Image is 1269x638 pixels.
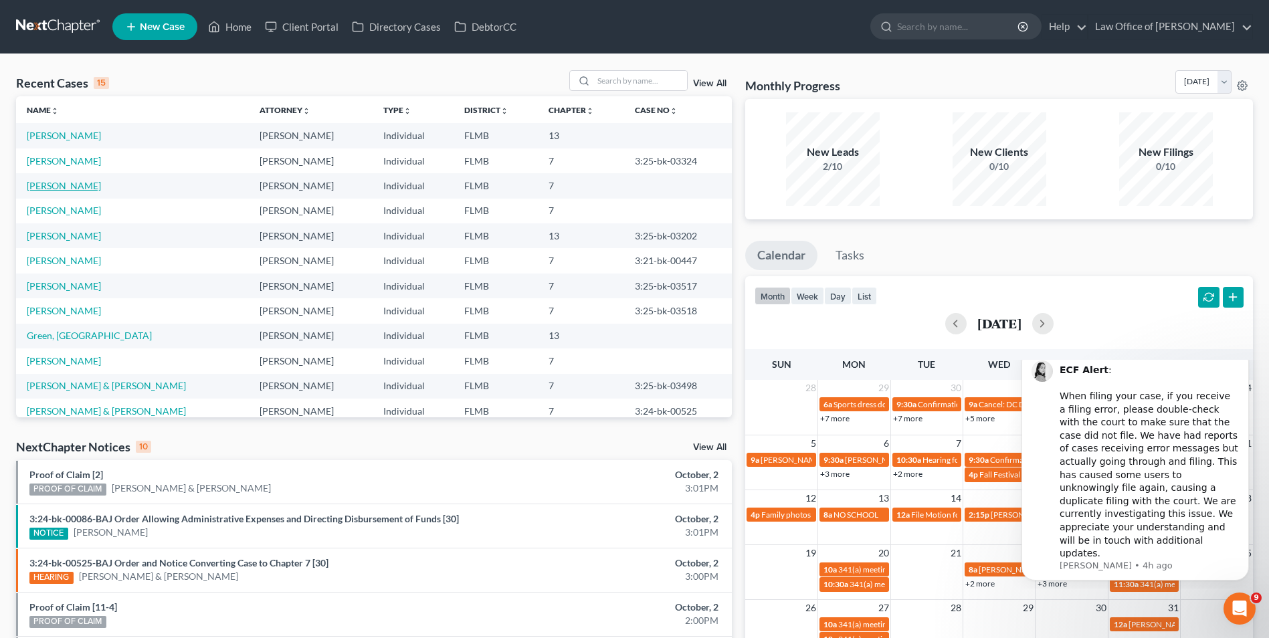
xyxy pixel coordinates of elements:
[804,600,817,616] span: 26
[838,564,967,574] span: 341(a) meeting for [PERSON_NAME]
[538,248,624,273] td: 7
[670,107,678,115] i: unfold_more
[969,510,989,520] span: 2:15p
[1119,160,1213,173] div: 0/10
[1042,15,1087,39] a: Help
[624,148,732,173] td: 3:25-bk-03324
[29,557,328,568] a: 3:24-bk-00525-BAJ Order and Notice Converting Case to Chapter 7 [30]
[804,380,817,396] span: 28
[882,435,890,451] span: 6
[58,4,237,201] div: : ​ When filing your case, if you receive a filing error, please double-check with the court to m...
[990,455,1142,465] span: Confirmation hearing for [PERSON_NAME]
[538,123,624,148] td: 13
[538,223,624,248] td: 13
[403,107,411,115] i: unfold_more
[249,298,372,323] td: [PERSON_NAME]
[842,358,866,370] span: Mon
[454,248,538,273] td: FLMB
[29,616,106,628] div: PROOF OF CLAIM
[877,490,890,506] span: 13
[911,510,1100,520] span: File Motion for extension of time for [PERSON_NAME]
[27,405,186,417] a: [PERSON_NAME] & [PERSON_NAME]
[1251,593,1262,603] span: 9
[454,399,538,423] td: FLMB
[1167,600,1180,616] span: 31
[538,348,624,373] td: 7
[538,324,624,348] td: 13
[823,399,832,409] span: 6a
[454,274,538,298] td: FLMB
[761,455,940,465] span: [PERSON_NAME] with [PERSON_NAME] & the girls
[624,274,732,298] td: 3:25-bk-03517
[498,526,718,539] div: 3:01PM
[201,15,258,39] a: Home
[922,455,1027,465] span: Hearing for [PERSON_NAME]
[969,455,989,465] span: 9:30a
[29,484,106,496] div: PROOF OF CLAIM
[549,105,594,115] a: Chapterunfold_more
[27,355,101,366] a: [PERSON_NAME]
[965,413,995,423] a: +5 more
[896,399,916,409] span: 9:30a
[140,22,185,32] span: New Case
[745,241,817,270] a: Calendar
[27,180,101,191] a: [PERSON_NAME]
[249,223,372,248] td: [PERSON_NAME]
[949,545,963,561] span: 21
[79,570,238,583] a: [PERSON_NAME] & [PERSON_NAME]
[29,601,117,613] a: Proof of Claim [11-4]
[27,280,101,292] a: [PERSON_NAME]
[373,348,454,373] td: Individual
[624,374,732,399] td: 3:25-bk-03498
[27,255,101,266] a: [PERSON_NAME]
[373,199,454,223] td: Individual
[809,435,817,451] span: 5
[823,510,832,520] span: 8a
[969,469,978,480] span: 4p
[27,305,101,316] a: [PERSON_NAME]
[979,399,1125,409] span: Cancel: DC Dental Appt [PERSON_NAME]
[498,468,718,482] div: October, 2
[918,399,1070,409] span: Confirmation hearing for [PERSON_NAME]
[772,358,791,370] span: Sun
[373,223,454,248] td: Individual
[345,15,448,39] a: Directory Cases
[624,248,732,273] td: 3:21-bk-00447
[538,148,624,173] td: 7
[949,490,963,506] span: 14
[454,298,538,323] td: FLMB
[953,144,1046,160] div: New Clients
[27,330,152,341] a: Green, [GEOGRAPHIC_DATA]
[94,77,109,89] div: 15
[500,107,508,115] i: unfold_more
[29,572,74,584] div: HEARING
[624,298,732,323] td: 3:25-bk-03518
[58,5,107,15] b: ECF Alert
[30,1,52,22] img: Profile image for Lindsey
[373,173,454,198] td: Individual
[877,600,890,616] span: 27
[112,482,271,495] a: [PERSON_NAME] & [PERSON_NAME]
[373,123,454,148] td: Individual
[27,155,101,167] a: [PERSON_NAME]
[823,564,837,574] span: 10a
[136,441,151,453] div: 10
[751,510,760,520] span: 4p
[538,399,624,423] td: 7
[586,107,594,115] i: unfold_more
[538,298,624,323] td: 7
[373,399,454,423] td: Individual
[27,230,101,241] a: [PERSON_NAME]
[624,223,732,248] td: 3:25-bk-03202
[834,399,912,409] span: Sports dress down day
[834,510,878,520] span: NO SCHOOL
[249,374,372,399] td: [PERSON_NAME]
[249,199,372,223] td: [PERSON_NAME]
[761,510,811,520] span: Family photos
[953,160,1046,173] div: 0/10
[454,123,538,148] td: FLMB
[249,148,372,173] td: [PERSON_NAME]
[977,316,1021,330] h2: [DATE]
[1119,144,1213,160] div: New Filings
[893,413,922,423] a: +7 more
